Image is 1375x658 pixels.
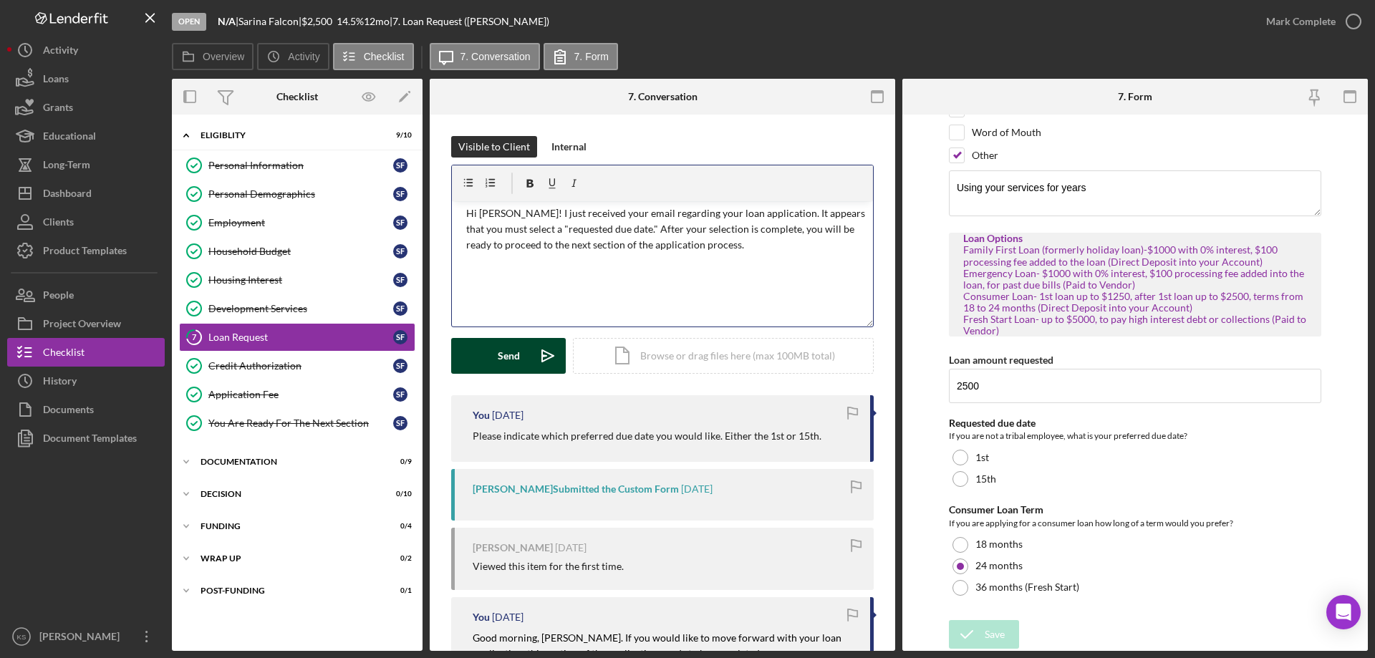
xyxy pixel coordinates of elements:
[972,148,998,163] label: Other
[492,410,524,421] time: 2025-08-26 16:32
[386,522,412,531] div: 0 / 4
[386,490,412,498] div: 0 / 10
[179,294,415,323] a: Development ServicesSF
[574,51,609,62] label: 7. Form
[43,367,77,399] div: History
[551,136,587,158] div: Internal
[7,179,165,208] button: Dashboard
[393,301,407,316] div: S F
[172,43,254,70] button: Overview
[208,417,393,429] div: You Are Ready For The Next Section
[393,387,407,402] div: S F
[201,131,376,140] div: Eligiblity
[276,91,318,102] div: Checklist
[7,122,165,150] a: Educational
[301,15,332,27] span: $2,500
[17,633,26,641] text: KS
[208,188,393,200] div: Personal Demographics
[430,43,540,70] button: 7. Conversation
[43,93,73,125] div: Grants
[203,51,244,62] label: Overview
[208,332,393,343] div: Loan Request
[7,64,165,93] button: Loans
[544,43,618,70] button: 7. Form
[7,367,165,395] a: History
[218,15,236,27] b: N/A
[43,36,78,68] div: Activity
[333,43,414,70] button: Checklist
[7,338,165,367] button: Checklist
[949,417,1321,429] div: Requested due date
[7,236,165,265] button: Product Templates
[1118,91,1152,102] div: 7. Form
[208,389,393,400] div: Application Fee
[949,354,1053,366] label: Loan amount requested
[208,160,393,171] div: Personal Information
[975,538,1023,550] label: 18 months
[179,323,415,352] a: 7Loan RequestSF
[985,620,1005,649] div: Save
[364,51,405,62] label: Checklist
[7,309,165,338] a: Project Overview
[208,274,393,286] div: Housing Interest
[201,458,376,466] div: Documentation
[7,93,165,122] button: Grants
[201,522,376,531] div: Funding
[473,410,490,421] div: You
[460,51,531,62] label: 7. Conversation
[7,208,165,236] button: Clients
[43,424,137,456] div: Document Templates
[473,561,624,572] div: Viewed this item for the first time.
[949,429,1321,443] div: If you are not a tribal employee, what is your preferred due date?
[179,409,415,437] a: You Are Ready For The Next SectionSF
[393,216,407,230] div: S F
[43,236,127,268] div: Product Templates
[218,16,238,27] div: |
[386,458,412,466] div: 0 / 9
[43,122,96,154] div: Educational
[192,332,197,342] tspan: 7
[451,338,566,374] button: Send
[179,180,415,208] a: Personal DemographicsSF
[393,359,407,373] div: S F
[7,150,165,179] a: Long-Term
[498,338,520,374] div: Send
[257,43,329,70] button: Activity
[390,16,549,27] div: | 7. Loan Request ([PERSON_NAME])
[208,246,393,257] div: Household Budget
[473,611,490,623] div: You
[288,51,319,62] label: Activity
[43,395,94,427] div: Documents
[458,136,530,158] div: Visible to Client
[43,150,90,183] div: Long-Term
[393,416,407,430] div: S F
[337,16,364,27] div: 14.5 %
[949,504,1321,516] div: Consumer Loan Term
[949,170,1321,216] textarea: Using your services for years
[975,452,989,463] label: 1st
[7,281,165,309] button: People
[393,244,407,258] div: S F
[43,309,121,342] div: Project Overview
[451,136,537,158] button: Visible to Client
[975,473,996,485] label: 15th
[975,581,1079,593] label: 36 months (Fresh Start)
[364,16,390,27] div: 12 mo
[179,352,415,380] a: Credit AuthorizationSF
[36,622,129,654] div: [PERSON_NAME]
[7,424,165,453] a: Document Templates
[43,64,69,97] div: Loans
[1326,595,1361,629] div: Open Intercom Messenger
[179,380,415,409] a: Application FeeSF
[386,586,412,595] div: 0 / 1
[179,237,415,266] a: Household BudgetSF
[7,36,165,64] button: Activity
[43,281,74,313] div: People
[949,516,1321,531] div: If you are applying for a consumer loan how long of a term would you prefer?
[963,244,1307,337] div: Family First Loan (formerly holiday loan)-$1000 with 0% interest, $100 processing fee added to th...
[179,266,415,294] a: Housing InterestSF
